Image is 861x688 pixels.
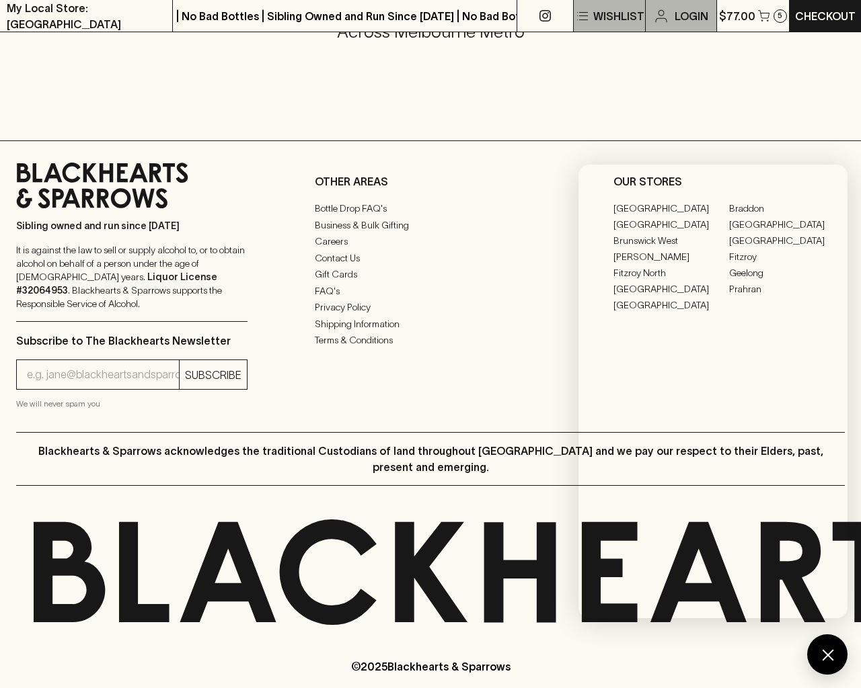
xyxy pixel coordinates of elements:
p: $77.00 [719,8,755,24]
a: Shipping Information [315,316,546,332]
a: Privacy Policy [315,300,546,316]
a: Terms & Conditions [315,333,546,349]
p: Checkout [795,8,856,24]
p: It is against the law to sell or supply alcohol to, or to obtain alcohol on behalf of a person un... [16,243,248,310]
input: e.g. jane@blackheartsandsparrows.com.au [27,364,179,386]
p: Sibling owned and run since [DATE] [16,219,248,232]
p: 5 [778,12,782,19]
a: Business & Bulk Gifting [315,217,546,233]
p: Subscribe to The Blackhearts Newsletter [16,333,248,349]
p: SUBSCRIBE [185,367,241,383]
p: We will never spam you [16,397,248,411]
p: OTHER AREAS [315,173,546,189]
a: Contact Us [315,250,546,266]
a: FAQ's [315,283,546,299]
button: SUBSCRIBE [180,360,247,389]
a: Careers [315,234,546,250]
a: Bottle Drop FAQ's [315,201,546,217]
p: Login [675,8,708,24]
p: Blackhearts & Sparrows acknowledges the traditional Custodians of land throughout [GEOGRAPHIC_DAT... [26,443,835,475]
p: Wishlist [593,8,644,24]
a: Gift Cards [315,267,546,283]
